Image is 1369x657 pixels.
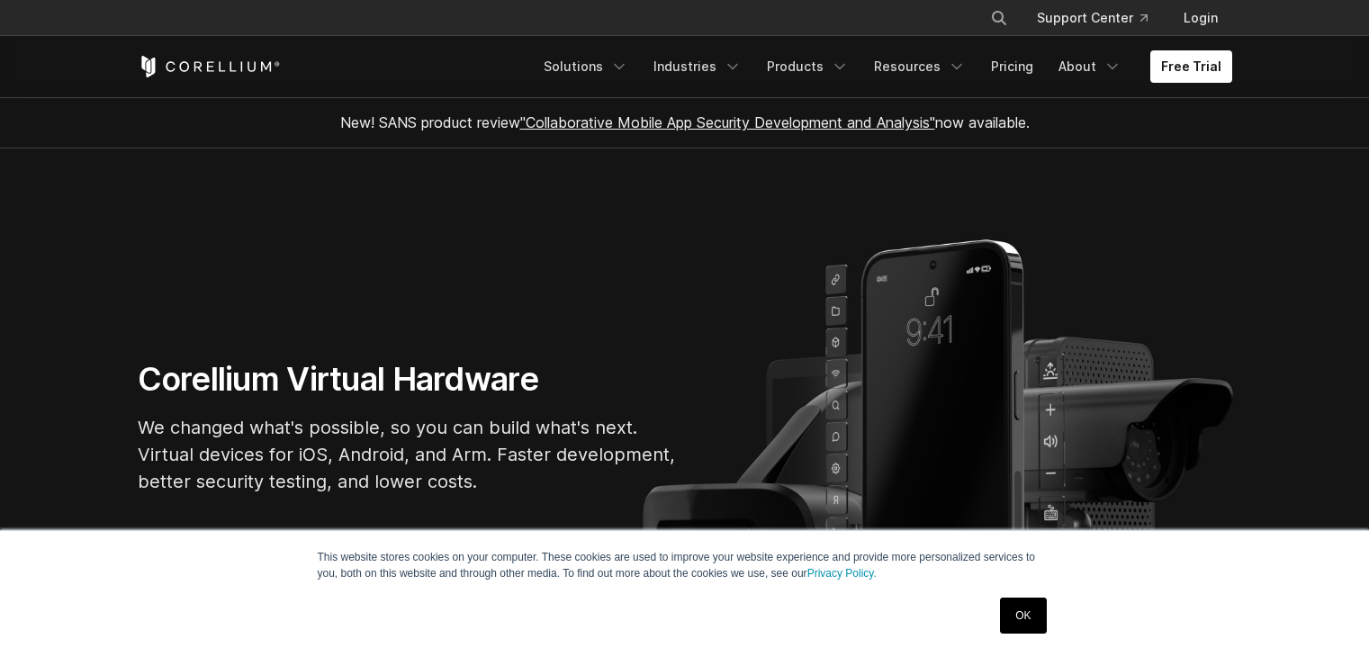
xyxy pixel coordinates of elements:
[533,50,639,83] a: Solutions
[533,50,1232,83] div: Navigation Menu
[1169,2,1232,34] a: Login
[980,50,1044,83] a: Pricing
[756,50,860,83] a: Products
[863,50,977,83] a: Resources
[138,414,678,495] p: We changed what's possible, so you can build what's next. Virtual devices for iOS, Android, and A...
[318,549,1052,581] p: This website stores cookies on your computer. These cookies are used to improve your website expe...
[983,2,1015,34] button: Search
[968,2,1232,34] div: Navigation Menu
[1150,50,1232,83] a: Free Trial
[1048,50,1132,83] a: About
[138,359,678,400] h1: Corellium Virtual Hardware
[807,567,877,580] a: Privacy Policy.
[643,50,752,83] a: Industries
[138,56,281,77] a: Corellium Home
[1000,598,1046,634] a: OK
[520,113,935,131] a: "Collaborative Mobile App Security Development and Analysis"
[1022,2,1162,34] a: Support Center
[340,113,1030,131] span: New! SANS product review now available.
